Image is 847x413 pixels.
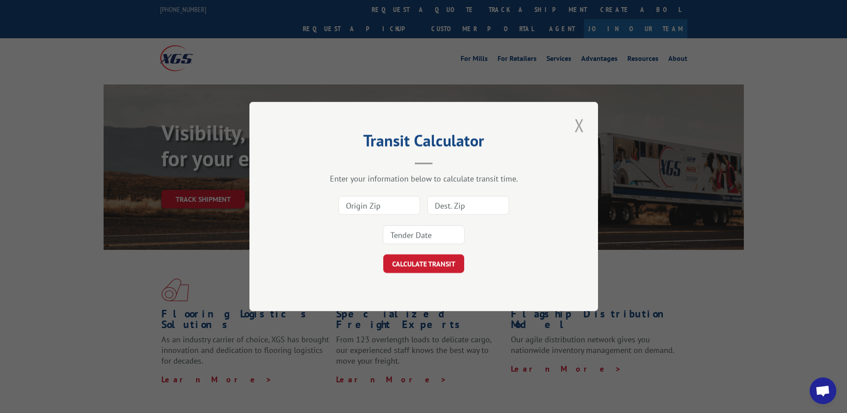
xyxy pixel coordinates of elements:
h2: Transit Calculator [294,134,554,151]
a: Open chat [810,377,836,404]
input: Origin Zip [338,196,420,215]
input: Dest. Zip [427,196,509,215]
button: Close modal [572,113,587,137]
button: CALCULATE TRANSIT [383,254,464,273]
div: Enter your information below to calculate transit time. [294,173,554,184]
input: Tender Date [383,225,465,244]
